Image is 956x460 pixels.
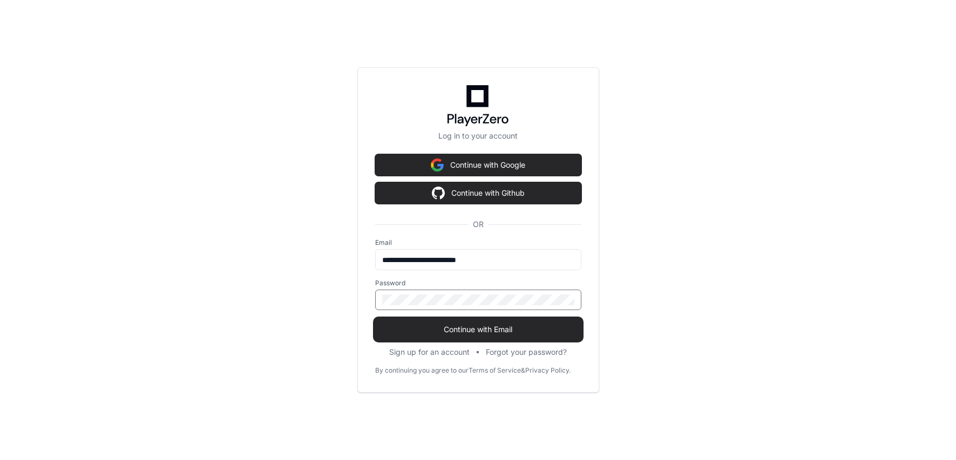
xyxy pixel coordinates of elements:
button: Continue with Google [375,154,581,176]
button: Continue with Github [375,182,581,204]
button: Continue with Email [375,319,581,340]
a: Privacy Policy. [525,366,571,375]
label: Email [375,238,581,247]
span: OR [469,219,488,230]
button: Forgot your password? [486,347,567,358]
span: Continue with Email [375,324,581,335]
div: By continuing you agree to our [375,366,469,375]
img: Sign in with google [432,182,445,204]
label: Password [375,279,581,287]
div: & [521,366,525,375]
button: Sign up for an account [389,347,470,358]
img: Sign in with google [431,154,444,176]
p: Log in to your account [375,131,581,141]
a: Terms of Service [469,366,521,375]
